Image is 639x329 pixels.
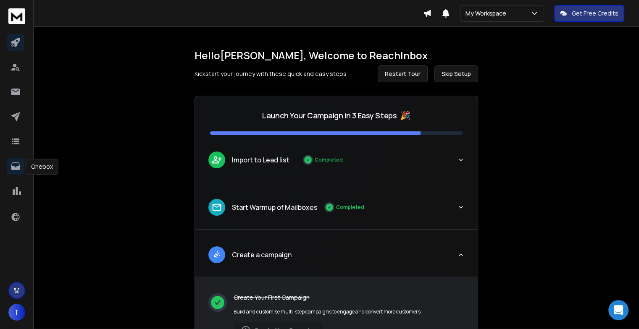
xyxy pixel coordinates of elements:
[8,304,25,321] button: T
[608,300,628,320] div: Open Intercom Messenger
[262,110,397,121] p: Launch Your Campaign in 3 Easy Steps
[211,249,222,260] img: lead
[315,157,343,163] p: Completed
[195,49,478,62] h1: Hello [PERSON_NAME] , Welcome to ReachInbox
[195,192,478,229] button: leadStart Warmup of MailboxesCompleted
[195,70,347,78] p: Kickstart your journey with these quick and easy steps
[195,240,478,277] button: leadCreate a campaign
[572,9,618,18] p: Get Free Credits
[26,159,58,175] div: Onebox
[234,308,422,315] p: Build and customise multi-step campaigns to engage and convert more customers.
[378,65,428,82] button: Restart Tour
[336,204,364,211] p: Completed
[465,9,510,18] p: My Workspace
[234,293,422,302] p: Create Your First Campaign
[434,65,478,82] button: Skip Setup
[195,145,478,182] button: leadImport to Lead listCompleted
[232,202,318,212] p: Start Warmup of Mailboxes
[442,70,471,78] span: Skip Setup
[232,155,289,165] p: Import to Lead list
[211,154,222,165] img: lead
[8,8,25,24] img: logo
[400,110,410,121] span: 🎉
[232,250,292,260] p: Create a campaign
[211,202,222,213] img: lead
[554,5,624,22] button: Get Free Credits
